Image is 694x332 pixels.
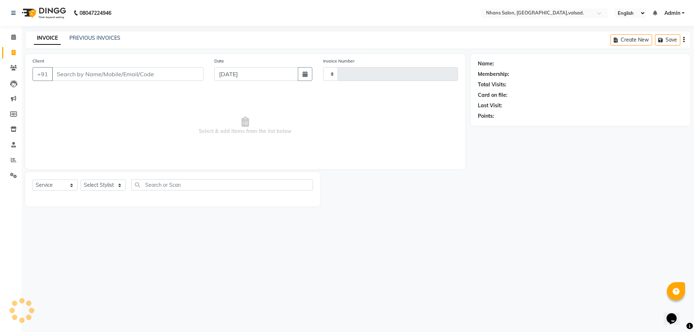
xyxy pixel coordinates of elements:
button: +91 [33,67,53,81]
iframe: chat widget [664,303,687,325]
div: Card on file: [478,91,507,99]
div: Last Visit: [478,102,502,109]
div: Membership: [478,70,509,78]
div: Points: [478,112,494,120]
b: 08047224946 [80,3,111,23]
div: Total Visits: [478,81,506,89]
input: Search or Scan [131,179,313,190]
span: Select & add items from the list below [33,90,458,162]
div: Name: [478,60,494,68]
span: Admin [664,9,680,17]
input: Search by Name/Mobile/Email/Code [52,67,204,81]
label: Date [214,58,224,64]
a: PREVIOUS INVOICES [69,35,120,41]
img: logo [18,3,68,23]
label: Invoice Number [323,58,355,64]
label: Client [33,58,44,64]
button: Save [655,34,680,46]
a: INVOICE [34,32,61,45]
button: Create New [611,34,652,46]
